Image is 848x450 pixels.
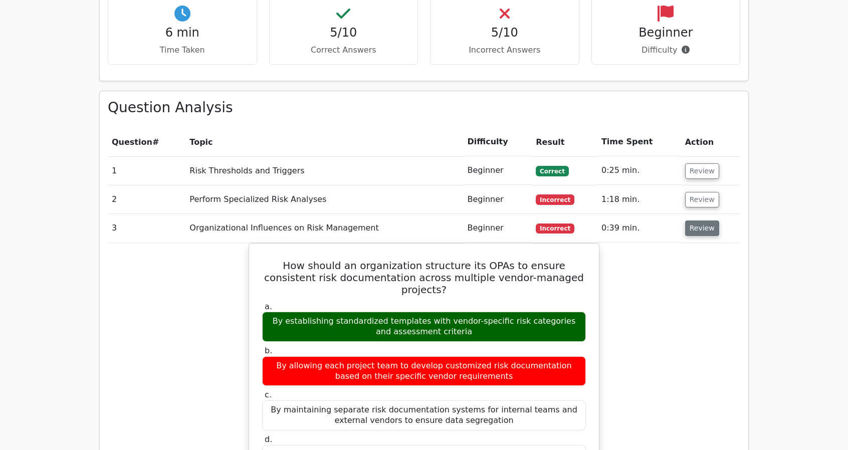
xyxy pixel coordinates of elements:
button: Review [685,163,719,179]
td: Beginner [464,156,532,185]
td: Beginner [464,185,532,214]
th: # [108,128,185,156]
th: Action [681,128,740,156]
button: Review [685,192,719,207]
th: Topic [185,128,463,156]
p: Time Taken [116,44,249,56]
div: By maintaining separate risk documentation systems for internal teams and external vendors to ens... [262,400,586,430]
td: 1:18 min. [597,185,681,214]
td: 3 [108,214,185,243]
td: 1 [108,156,185,185]
p: Difficulty [600,44,732,56]
p: Correct Answers [278,44,410,56]
th: Time Spent [597,128,681,156]
span: Question [112,137,152,147]
span: Incorrect [536,194,574,204]
h4: 5/10 [278,26,410,40]
td: 0:25 min. [597,156,681,185]
div: By establishing standardized templates with vendor-specific risk categories and assessment criteria [262,312,586,342]
td: 2 [108,185,185,214]
h4: Beginner [600,26,732,40]
h5: How should an organization structure its OPAs to ensure consistent risk documentation across mult... [261,260,587,296]
span: b. [265,346,272,355]
button: Review [685,220,719,236]
h4: 5/10 [439,26,571,40]
span: d. [265,434,272,444]
span: Incorrect [536,223,574,234]
span: a. [265,302,272,311]
td: Beginner [464,214,532,243]
td: Organizational Influences on Risk Management [185,214,463,243]
div: By allowing each project team to develop customized risk documentation based on their specific ve... [262,356,586,386]
td: Risk Thresholds and Triggers [185,156,463,185]
th: Difficulty [464,128,532,156]
th: Result [532,128,597,156]
td: 0:39 min. [597,214,681,243]
h3: Question Analysis [108,99,740,116]
h4: 6 min [116,26,249,40]
span: Correct [536,166,568,176]
span: c. [265,390,272,399]
p: Incorrect Answers [439,44,571,56]
td: Perform Specialized Risk Analyses [185,185,463,214]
